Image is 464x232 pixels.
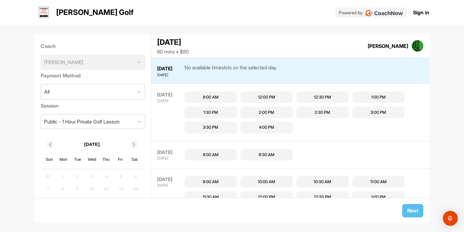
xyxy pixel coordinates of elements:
[203,179,219,185] div: 8:00 AM
[157,156,183,161] div: [DATE]
[371,94,386,100] div: 1:00 PM
[202,194,219,200] div: 11:30 AM
[371,109,386,116] div: 3:00 PM
[116,172,126,181] div: Not available Friday, September 5th, 2025
[73,172,82,181] div: Not available Tuesday, September 2nd, 2025
[203,152,219,158] div: 8:00 AM
[314,194,331,200] div: 12:30 PM
[157,98,183,104] div: [DATE]
[203,94,219,100] div: 8:00 AM
[339,9,362,16] p: Powered by
[116,196,126,205] div: Not available Friday, September 19th, 2025
[157,91,183,99] div: [DATE]
[157,72,183,78] div: [DATE]
[365,10,403,16] img: CoachNow
[102,172,111,181] div: Not available Thursday, September 4th, 2025
[407,207,418,214] span: Next
[43,172,52,181] div: Not available Sunday, August 31st, 2025
[443,211,458,226] div: Open Intercom Messenger
[157,48,189,55] div: 60 mins • $80
[258,94,275,100] div: 12:00 PM
[56,7,134,18] p: [PERSON_NAME] Golf
[74,155,82,164] div: Tue
[259,124,274,131] div: 4:00 PM
[102,196,111,205] div: Not available Thursday, September 18th, 2025
[36,5,51,20] img: logo
[116,155,125,164] div: Fri
[58,196,67,205] div: Not available Monday, September 15th, 2025
[131,196,140,205] div: Not available Saturday, September 20th, 2025
[116,184,126,193] div: Not available Friday, September 12th, 2025
[73,196,82,205] div: Not available Tuesday, September 16th, 2025
[44,88,49,95] div: All
[84,141,100,148] p: [DATE]
[402,204,423,217] button: Next
[371,194,386,200] div: 1:00 PM
[102,184,111,193] div: Not available Thursday, September 11th, 2025
[314,179,331,185] div: 10:30 AM
[73,184,82,193] div: Not available Tuesday, September 9th, 2025
[41,72,145,79] label: Payment Method
[259,109,274,116] div: 2:00 PM
[157,183,183,188] div: [DATE]
[44,118,120,125] div: Public - 1 Hour Private Golf Lesson
[88,155,96,164] div: Wed
[368,42,408,50] div: [PERSON_NAME]
[203,124,218,131] div: 3:30 PM
[157,37,189,48] div: [DATE]
[58,184,67,193] div: Not available Monday, September 8th, 2025
[43,184,52,193] div: Not available Sunday, September 7th, 2025
[157,149,183,156] div: [DATE]
[203,109,218,116] div: 1:30 PM
[131,184,140,193] div: Not available Saturday, September 13th, 2025
[315,109,330,116] div: 2:30 PM
[59,155,67,164] div: Mon
[45,155,53,164] div: Sun
[157,176,183,183] div: [DATE]
[43,196,52,205] div: Not available Sunday, September 14th, 2025
[370,179,387,185] div: 11:00 AM
[184,64,277,78] div: No available timeslots on the selected day.
[43,171,141,230] div: month 2025-09
[314,94,331,100] div: 12:30 PM
[41,42,145,50] label: Coach
[131,172,140,181] div: Not available Saturday, September 6th, 2025
[87,184,97,193] div: Not available Wednesday, September 10th, 2025
[87,196,97,205] div: Not available Wednesday, September 17th, 2025
[87,172,97,181] div: Not available Wednesday, September 3rd, 2025
[258,194,275,200] div: 12:00 PM
[41,102,145,109] label: Session
[58,172,67,181] div: Not available Monday, September 1st, 2025
[157,65,183,72] div: [DATE]
[413,9,429,16] a: Sign in
[259,152,275,158] div: 8:30 AM
[258,179,275,185] div: 10:00 AM
[102,155,110,164] div: Thu
[130,155,139,164] div: Sat
[412,40,424,52] img: square_7d72e3b9a0e7cffca0d5903ffc03afe1.jpg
